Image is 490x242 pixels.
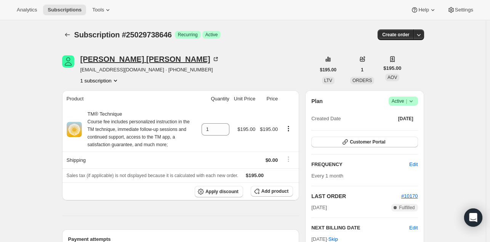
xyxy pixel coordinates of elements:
button: Create order [378,29,414,40]
img: product img [67,122,82,137]
th: Price [258,90,280,107]
span: Larry Nicola [62,55,74,68]
div: [PERSON_NAME] [PERSON_NAME] [80,55,219,63]
button: Product actions [80,77,119,84]
button: Product actions [282,124,295,133]
span: [DATE] [311,204,327,211]
h2: LAST ORDER [311,192,401,200]
span: $195.00 [383,65,401,72]
button: Customer Portal [311,137,418,147]
a: #10170 [401,193,418,199]
span: Customer Portal [350,139,385,145]
th: Quantity [199,90,232,107]
th: Product [62,90,199,107]
div: Open Intercom Messenger [464,208,482,227]
button: Apply discount [195,186,243,197]
th: Shipping [62,152,199,168]
span: Recurring [178,32,198,38]
span: Every 1 month [311,173,343,179]
span: 1 [361,67,363,73]
h2: FREQUENCY [311,161,409,168]
span: $195.00 [237,126,255,132]
button: Edit [409,224,418,232]
span: $0.00 [266,157,278,163]
button: Tools [88,5,116,15]
span: AOV [388,75,397,80]
span: [DATE] [398,116,413,122]
span: $195.00 [260,126,278,132]
span: Create order [382,32,409,38]
span: Apply discount [205,189,239,195]
span: [DATE] · [311,236,338,242]
span: Add product [261,188,288,194]
button: 1 [356,65,368,75]
th: Unit Price [232,90,258,107]
span: Settings [455,7,473,13]
span: Tools [92,7,104,13]
button: Analytics [12,5,42,15]
button: Add product [251,186,293,197]
span: $195.00 [246,173,264,178]
span: Sales tax (if applicable) is not displayed because it is calculated with each new order. [67,173,239,178]
button: Subscriptions [62,29,73,40]
button: [DATE] [394,113,418,124]
span: Created Date [311,115,341,123]
small: Course fee includes personalized instruction in the TM technique, immediate follow-up sessions an... [88,119,190,147]
span: Help [418,7,429,13]
span: ORDERS [352,78,372,83]
h2: Plan [311,97,323,105]
span: LTV [324,78,332,83]
span: Edit [409,161,418,168]
span: Active [392,97,415,105]
button: Settings [443,5,478,15]
span: Analytics [17,7,37,13]
span: Fulfilled [399,205,415,211]
span: Active [205,32,218,38]
h2: NEXT BILLING DATE [311,224,409,232]
button: #10170 [401,192,418,200]
button: Help [406,5,441,15]
div: TM® Technique [82,110,197,148]
span: $195.00 [320,67,336,73]
span: | [406,98,407,104]
button: Subscriptions [43,5,86,15]
span: Subscription #25029738646 [74,31,172,39]
span: Subscriptions [48,7,82,13]
button: Shipping actions [282,155,295,163]
button: $195.00 [315,65,341,75]
button: Edit [405,158,422,171]
span: [EMAIL_ADDRESS][DOMAIN_NAME] · [PHONE_NUMBER] [80,66,219,74]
